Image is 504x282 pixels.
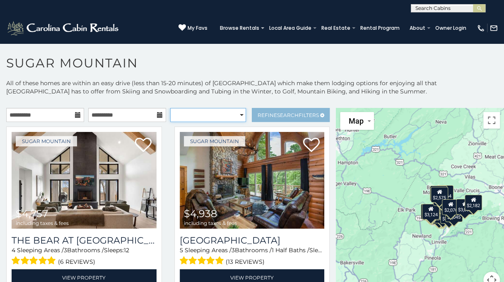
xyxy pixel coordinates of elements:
div: Sleeping Areas / Bathrooms / Sleeps: [12,246,157,267]
span: including taxes & fees [184,220,237,226]
div: $3,368 [440,208,458,224]
span: My Favs [188,24,207,32]
a: Owner Login [431,22,470,34]
a: RefineSearchFilters [252,108,330,122]
div: $3,124 [422,204,440,220]
a: Grouse Moor Lodge $4,938 including taxes & fees [180,132,325,229]
a: Add to favorites [135,137,152,154]
a: About [405,22,429,34]
a: Local Area Guide [265,22,316,34]
span: (6 reviews) [58,256,95,267]
a: [GEOGRAPHIC_DATA] [180,235,325,246]
a: My Favs [178,24,207,32]
span: including taxes & fees [16,220,69,226]
a: Real Estate [317,22,354,34]
span: 3 [64,246,67,254]
button: Toggle fullscreen view [483,112,500,129]
a: Rental Program [356,22,404,34]
div: $2,575 [431,187,448,203]
h3: Grouse Moor Lodge [180,235,325,246]
span: $4,757 [16,208,48,220]
div: $2,182 [465,195,482,210]
a: Sugar Mountain [16,136,77,146]
div: $3,137 [430,186,447,201]
span: (13 reviews) [226,256,265,267]
img: The Bear At Sugar Mountain [12,132,157,229]
div: $4,693 [421,204,438,220]
img: mail-regular-white.png [490,24,498,32]
a: Sugar Mountain [184,136,245,146]
img: Grouse Moor Lodge [180,132,325,229]
span: 5 [180,246,183,254]
div: $3,065 [456,199,473,215]
img: White-1-2.png [6,20,121,36]
a: The Bear At Sugar Mountain $4,757 including taxes & fees [12,132,157,229]
span: 4 [12,246,15,254]
button: Change map style [340,112,374,130]
div: Sleeping Areas / Bathrooms / Sleeps: [180,246,325,267]
span: 1 Half Baths / [272,246,309,254]
h3: The Bear At Sugar Mountain [12,235,157,246]
a: The Bear At [GEOGRAPHIC_DATA] [12,235,157,246]
span: Search [277,112,299,118]
span: 3 [232,246,235,254]
span: Refine Filters [258,112,319,118]
img: phone-regular-white.png [477,24,485,32]
a: Browse Rentals [216,22,263,34]
span: Map [348,117,363,125]
span: 12 [124,246,129,254]
span: $4,938 [184,208,217,220]
a: Add to favorites [303,137,319,154]
div: $2,076 [442,199,460,215]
